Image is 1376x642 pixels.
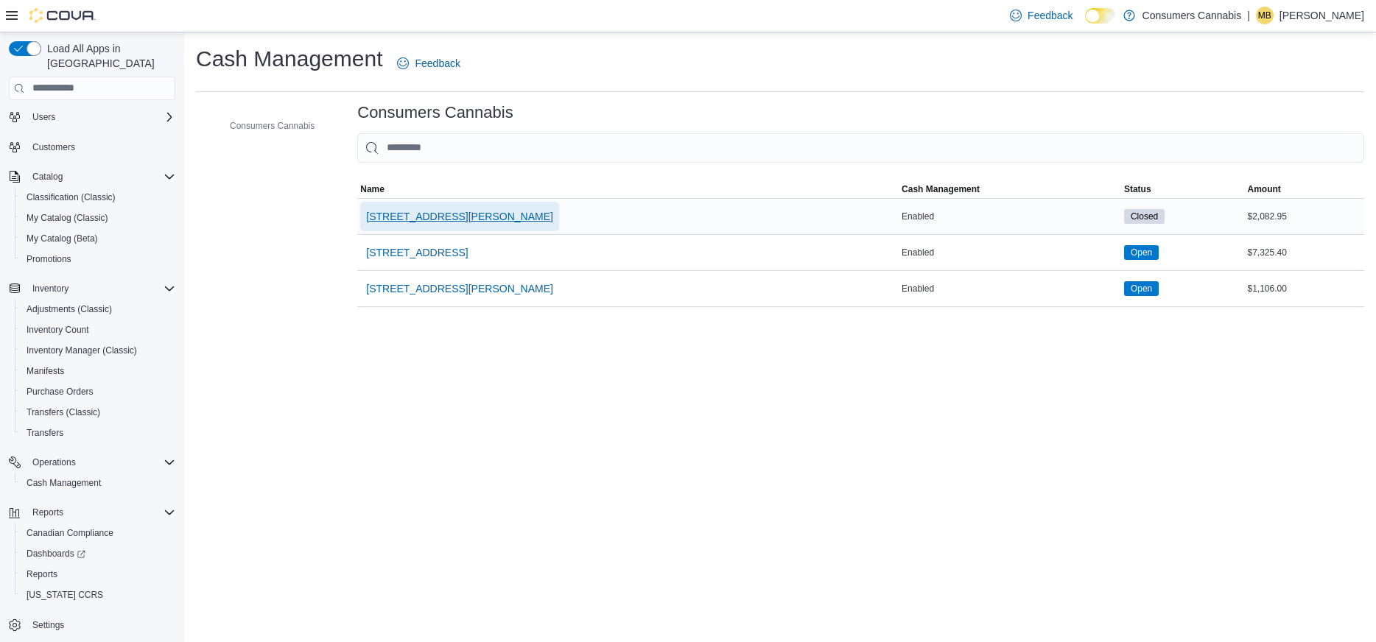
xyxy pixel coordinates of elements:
[899,180,1121,198] button: Cash Management
[32,141,75,153] span: Customers
[27,303,112,315] span: Adjustments (Classic)
[3,614,181,635] button: Settings
[15,187,181,208] button: Classification (Classic)
[1248,183,1281,195] span: Amount
[3,166,181,187] button: Catalog
[27,454,82,471] button: Operations
[1124,245,1159,260] span: Open
[21,524,175,542] span: Canadian Compliance
[41,41,175,71] span: Load All Apps in [GEOGRAPHIC_DATA]
[357,180,899,198] button: Name
[21,362,175,380] span: Manifests
[1028,8,1073,23] span: Feedback
[21,474,175,492] span: Cash Management
[1131,210,1158,223] span: Closed
[27,108,61,126] button: Users
[21,209,114,227] a: My Catalog (Classic)
[3,136,181,158] button: Customers
[21,342,143,359] a: Inventory Manager (Classic)
[1131,246,1152,259] span: Open
[21,383,99,401] a: Purchase Orders
[15,381,181,402] button: Purchase Orders
[3,107,181,127] button: Users
[1245,208,1365,225] div: $2,082.95
[21,524,119,542] a: Canadian Compliance
[21,250,77,268] a: Promotions
[32,507,63,518] span: Reports
[27,454,175,471] span: Operations
[1124,281,1159,296] span: Open
[27,324,89,336] span: Inventory Count
[27,616,70,634] a: Settings
[15,299,181,320] button: Adjustments (Classic)
[21,545,175,562] span: Dashboards
[21,188,175,206] span: Classification (Classic)
[21,586,175,604] span: Washington CCRS
[1121,180,1245,198] button: Status
[1131,282,1152,295] span: Open
[27,615,175,634] span: Settings
[21,362,70,380] a: Manifests
[357,104,513,121] h3: Consumers Cannabis
[196,44,382,74] h1: Cash Management
[899,208,1121,225] div: Enabled
[899,244,1121,261] div: Enabled
[27,168,69,186] button: Catalog
[27,504,175,521] span: Reports
[27,253,71,265] span: Promotions
[27,427,63,439] span: Transfers
[21,342,175,359] span: Inventory Manager (Classic)
[27,386,94,398] span: Purchase Orders
[15,543,181,564] a: Dashboards
[360,202,559,231] button: [STREET_ADDRESS][PERSON_NAME]
[27,568,57,580] span: Reports
[1245,180,1365,198] button: Amount
[21,188,122,206] a: Classification (Classic)
[32,111,55,123] span: Users
[21,300,175,318] span: Adjustments (Classic)
[15,585,181,605] button: [US_STATE] CCRS
[15,523,181,543] button: Canadian Compliance
[21,321,175,339] span: Inventory Count
[27,548,85,560] span: Dashboards
[21,403,175,421] span: Transfers (Classic)
[15,564,181,585] button: Reports
[1085,8,1116,24] input: Dark Mode
[21,424,69,442] a: Transfers
[21,586,109,604] a: [US_STATE] CCRS
[21,300,118,318] a: Adjustments (Classic)
[21,565,63,583] a: Reports
[1124,183,1151,195] span: Status
[1245,280,1365,297] div: $1,106.00
[360,238,474,267] button: [STREET_ADDRESS]
[21,545,91,562] a: Dashboards
[15,361,181,381] button: Manifests
[1256,7,1274,24] div: Michael Bertani
[15,423,181,443] button: Transfers
[1004,1,1078,30] a: Feedback
[27,212,108,224] span: My Catalog (Classic)
[21,403,106,421] a: Transfers (Classic)
[27,233,98,244] span: My Catalog (Beta)
[27,138,81,156] a: Customers
[27,108,175,126] span: Users
[1124,209,1165,224] span: Closed
[415,56,460,71] span: Feedback
[360,183,385,195] span: Name
[21,424,175,442] span: Transfers
[32,171,63,183] span: Catalog
[21,321,95,339] a: Inventory Count
[1142,7,1242,24] p: Consumers Cannabis
[230,120,315,132] span: Consumers Cannabis
[15,402,181,423] button: Transfers (Classic)
[366,281,553,296] span: [STREET_ADDRESS][PERSON_NAME]
[1245,244,1365,261] div: $7,325.40
[21,230,104,247] a: My Catalog (Beta)
[27,406,100,418] span: Transfers (Classic)
[21,250,175,268] span: Promotions
[3,452,181,473] button: Operations
[29,8,96,23] img: Cova
[209,117,320,135] button: Consumers Cannabis
[27,138,175,156] span: Customers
